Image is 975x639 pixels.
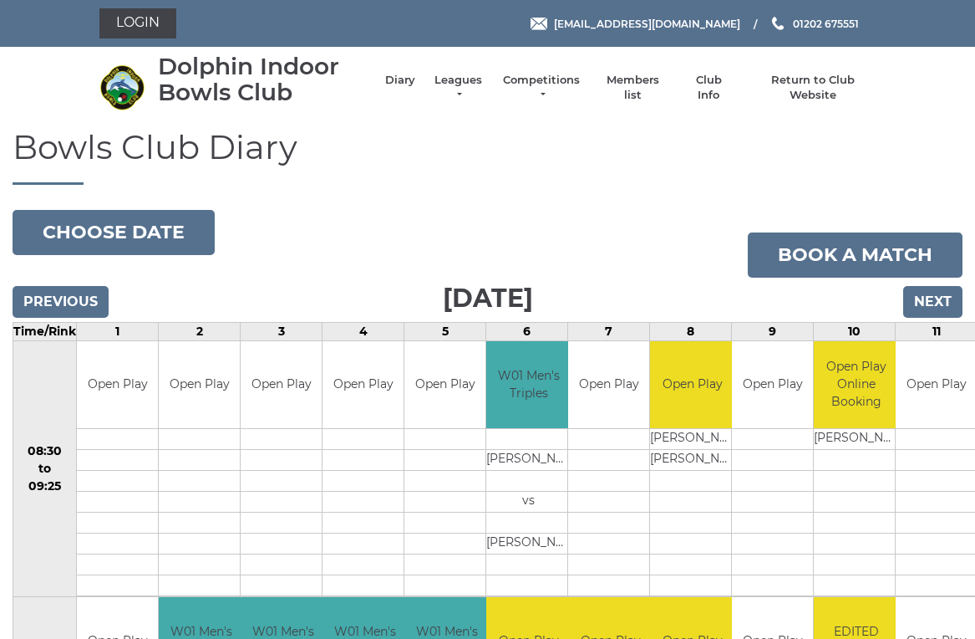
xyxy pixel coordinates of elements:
td: 7 [568,322,650,340]
td: 4 [322,322,404,340]
td: 08:30 to 09:25 [13,340,77,597]
a: Book a match [748,233,962,278]
td: Time/Rink [13,322,77,340]
button: Choose date [13,210,215,255]
td: 10 [814,322,896,340]
input: Next [903,286,962,318]
a: Return to Club Website [749,73,876,103]
td: [PERSON_NAME] [650,450,734,471]
h1: Bowls Club Diary [13,129,962,185]
input: Previous [13,286,109,318]
td: [PERSON_NAME] [486,534,571,555]
a: Leagues [432,73,485,103]
a: Competitions [501,73,581,103]
td: 8 [650,322,732,340]
td: W01 Men's Triples [486,341,571,429]
td: Open Play [404,341,485,429]
td: Open Play [241,341,322,429]
a: Club Info [684,73,733,103]
td: 5 [404,322,486,340]
img: Phone us [772,17,784,30]
span: [EMAIL_ADDRESS][DOMAIN_NAME] [554,17,740,29]
td: Open Play [568,341,649,429]
img: Dolphin Indoor Bowls Club [99,64,145,110]
td: 9 [732,322,814,340]
td: Open Play [732,341,813,429]
td: vs [486,492,571,513]
td: 1 [77,322,159,340]
td: Open Play Online Booking [814,341,898,429]
a: Members list [598,73,668,103]
td: [PERSON_NAME] [486,450,571,471]
a: Phone us 01202 675551 [769,16,859,32]
span: 01202 675551 [793,17,859,29]
a: Diary [385,73,415,88]
a: Email [EMAIL_ADDRESS][DOMAIN_NAME] [531,16,740,32]
td: [PERSON_NAME] [814,429,898,450]
td: Open Play [650,341,734,429]
td: [PERSON_NAME] [650,429,734,450]
td: Open Play [322,341,404,429]
td: Open Play [159,341,240,429]
td: 6 [486,322,568,340]
div: Dolphin Indoor Bowls Club [158,54,368,105]
td: Open Play [77,341,158,429]
td: 2 [159,322,241,340]
td: 3 [241,322,322,340]
a: Login [99,8,176,38]
img: Email [531,18,547,30]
